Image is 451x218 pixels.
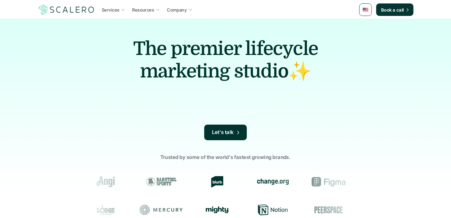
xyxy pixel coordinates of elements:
p: From strategy to execution, we bring deep expertise in top lifecycle marketing platforms—[DOMAIN_... [124,86,327,121]
p: Book a call [381,7,404,13]
a: Let's talk [204,125,247,140]
h1: The premier lifecycle marketing studio✨ [116,37,335,82]
p: Resources [132,7,154,13]
img: Scalero company logotype [38,4,95,16]
a: Book a call [376,3,413,16]
a: Scalero company logotype [38,4,95,15]
p: Let's talk [212,128,234,136]
p: Services [102,7,119,13]
p: Company [167,7,187,13]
